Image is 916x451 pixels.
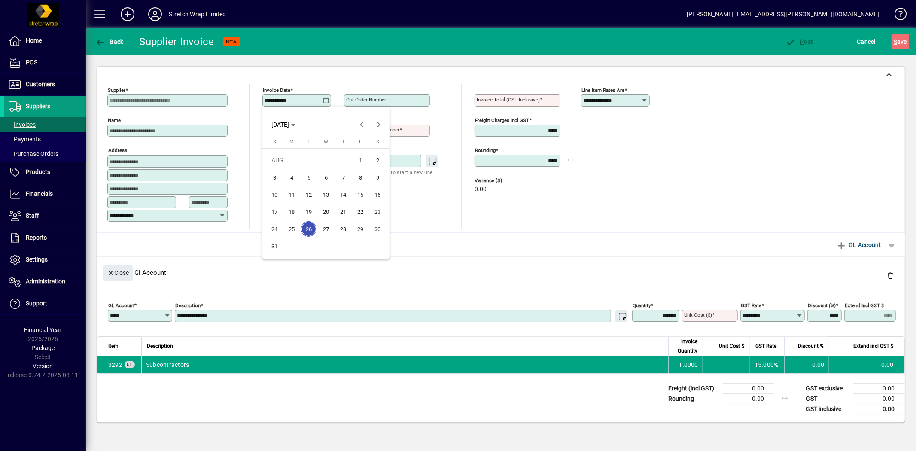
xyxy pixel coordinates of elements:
[318,221,334,237] span: 27
[335,170,351,185] span: 7
[266,186,283,203] button: Sun Aug 10 2025
[335,221,351,237] span: 28
[335,187,351,202] span: 14
[318,204,334,219] span: 20
[317,220,335,238] button: Wed Aug 27 2025
[335,204,351,219] span: 21
[266,152,352,169] td: AUG
[301,221,316,237] span: 26
[353,152,368,168] span: 1
[300,186,317,203] button: Tue Aug 12 2025
[370,170,385,185] span: 9
[359,139,362,145] span: F
[369,220,386,238] button: Sat Aug 30 2025
[300,169,317,186] button: Tue Aug 05 2025
[352,169,369,186] button: Fri Aug 08 2025
[283,203,300,220] button: Mon Aug 18 2025
[370,187,385,202] span: 16
[267,187,282,202] span: 10
[353,221,368,237] span: 29
[271,121,289,128] span: [DATE]
[342,139,345,145] span: T
[370,204,385,219] span: 23
[284,221,299,237] span: 25
[335,186,352,203] button: Thu Aug 14 2025
[273,139,276,145] span: S
[353,170,368,185] span: 8
[317,203,335,220] button: Wed Aug 20 2025
[353,187,368,202] span: 15
[266,220,283,238] button: Sun Aug 24 2025
[369,152,386,169] button: Sat Aug 02 2025
[300,203,317,220] button: Tue Aug 19 2025
[352,220,369,238] button: Fri Aug 29 2025
[301,187,316,202] span: 12
[369,203,386,220] button: Sat Aug 23 2025
[369,169,386,186] button: Sat Aug 09 2025
[353,204,368,219] span: 22
[352,186,369,203] button: Fri Aug 15 2025
[376,139,379,145] span: S
[284,170,299,185] span: 4
[335,203,352,220] button: Thu Aug 21 2025
[317,186,335,203] button: Wed Aug 13 2025
[370,116,387,133] button: Next month
[284,187,299,202] span: 11
[352,152,369,169] button: Fri Aug 01 2025
[353,116,370,133] button: Previous month
[324,139,328,145] span: W
[267,221,282,237] span: 24
[307,139,310,145] span: T
[370,152,385,168] span: 2
[267,170,282,185] span: 3
[266,238,283,255] button: Sun Aug 31 2025
[283,169,300,186] button: Mon Aug 04 2025
[283,220,300,238] button: Mon Aug 25 2025
[317,169,335,186] button: Wed Aug 06 2025
[267,238,282,254] span: 31
[284,204,299,219] span: 18
[301,170,316,185] span: 5
[335,220,352,238] button: Thu Aug 28 2025
[335,169,352,186] button: Thu Aug 07 2025
[300,220,317,238] button: Tue Aug 26 2025
[268,117,299,132] button: Choose month and year
[369,186,386,203] button: Sat Aug 16 2025
[318,187,334,202] span: 13
[301,204,316,219] span: 19
[266,169,283,186] button: Sun Aug 03 2025
[289,139,294,145] span: M
[352,203,369,220] button: Fri Aug 22 2025
[318,170,334,185] span: 6
[266,203,283,220] button: Sun Aug 17 2025
[267,204,282,219] span: 17
[370,221,385,237] span: 30
[283,186,300,203] button: Mon Aug 11 2025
